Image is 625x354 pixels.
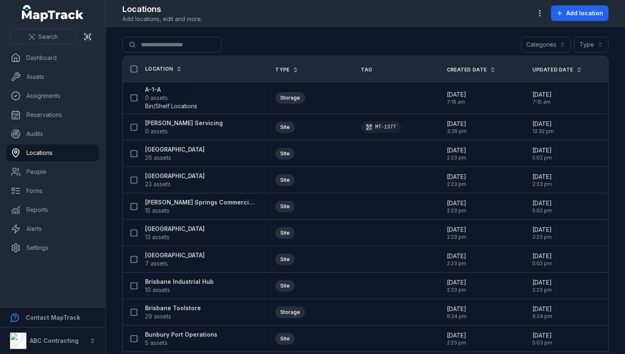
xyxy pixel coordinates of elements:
span: 5 assets [145,339,167,347]
span: 2:23 pm [532,234,552,240]
span: 2:23 pm [447,234,466,240]
div: Site [275,333,295,344]
a: Reports [7,202,99,218]
a: Brisbane Industrial Hub10 assets [145,278,214,294]
button: Search [10,29,76,45]
span: [DATE] [447,278,466,287]
strong: [GEOGRAPHIC_DATA] [145,251,205,259]
strong: A-1-A [145,86,197,94]
span: 7 assets [145,259,168,268]
a: [GEOGRAPHIC_DATA]13 assets [145,225,205,241]
strong: [GEOGRAPHIC_DATA] [145,225,205,233]
span: Add location [566,9,603,17]
span: 7:15 am [447,99,466,105]
span: Bin/Shelf Locations [145,102,197,110]
time: 01/07/2025, 7:15:11 am [447,90,466,105]
time: 05/02/2025, 2:23:04 pm [447,173,466,188]
span: 3:35 pm [447,128,467,135]
h2: Locations [122,3,202,15]
a: [PERSON_NAME] Servicing0 assets [145,119,223,135]
span: Updated Date [532,67,573,73]
div: Site [275,280,295,292]
time: 13/02/2025, 5:03:38 pm [532,331,552,346]
div: Site [275,227,295,239]
strong: Brisbane Industrial Hub [145,278,214,286]
time: 05/02/2025, 2:23:04 pm [447,252,466,267]
a: Forms [7,183,99,199]
span: 12:32 pm [532,128,554,135]
a: Dashboard [7,50,99,66]
div: Site [275,174,295,186]
span: [DATE] [532,278,552,287]
a: Brisbane Toolstore29 assets [145,304,201,321]
time: 01/07/2025, 7:15:11 am [532,90,552,105]
strong: Contact MapTrack [26,314,80,321]
span: [DATE] [532,90,552,99]
time: 05/02/2025, 2:23:04 pm [532,226,552,240]
span: [DATE] [447,199,466,207]
span: 5:03 pm [532,340,552,346]
strong: Brisbane Toolstore [145,304,201,312]
time: 13/02/2025, 5:02:45 pm [532,199,552,214]
span: [DATE] [447,305,467,313]
span: 10 assets [145,286,170,294]
strong: Bunbury Port Operations [145,330,217,339]
span: Add locations, edit and more. [122,15,202,23]
strong: ABC Contracting [30,337,79,344]
a: Reservations [7,107,99,123]
a: [GEOGRAPHIC_DATA]7 assets [145,251,205,268]
span: 5:02 pm [532,154,552,161]
span: [DATE] [447,120,467,128]
span: 26 assets [145,154,171,162]
a: MapTrack [22,5,84,21]
span: [DATE] [532,120,554,128]
span: 15 assets [145,207,169,215]
span: [DATE] [532,146,552,154]
div: Site [275,254,295,265]
span: [DATE] [447,226,466,234]
strong: [PERSON_NAME] Servicing [145,119,223,127]
a: Assignments [7,88,99,104]
span: Tag [361,67,372,73]
time: 30/06/2025, 3:35:12 pm [447,120,467,135]
span: 2:23 pm [532,287,552,293]
a: Created Date [447,67,496,73]
a: Location [145,66,182,72]
a: [GEOGRAPHIC_DATA]23 assets [145,172,205,188]
a: Locations [7,145,99,161]
strong: [PERSON_NAME] Springs Commercial Hub [145,198,255,207]
span: [DATE] [532,331,552,340]
span: 0 assets [145,127,168,135]
span: Created Date [447,67,487,73]
a: Alerts [7,221,99,237]
span: 7:15 am [532,99,552,105]
div: Site [275,148,295,159]
a: Bunbury Port Operations5 assets [145,330,217,347]
time: 05/02/2025, 2:23:04 pm [532,173,552,188]
span: 2:23 pm [447,154,466,161]
span: [DATE] [532,226,552,234]
a: Updated Date [532,67,582,73]
span: 2:23 pm [532,181,552,188]
span: 29 assets [145,312,171,321]
a: Type [275,67,298,73]
span: [DATE] [447,146,466,154]
span: [DATE] [532,305,552,313]
div: Site [275,121,295,133]
time: 13/02/2025, 5:02:58 pm [532,252,552,267]
div: Storage [275,306,305,318]
strong: [GEOGRAPHIC_DATA] [145,172,205,180]
time: 13/02/2025, 5:02:38 pm [532,146,552,161]
span: Type [275,67,289,73]
span: 2:23 pm [447,287,466,293]
div: Storage [275,92,305,104]
time: 05/02/2025, 2:23:04 pm [447,226,466,240]
a: [PERSON_NAME] Springs Commercial Hub15 assets [145,198,255,215]
span: 2:23 pm [447,340,466,346]
span: 2:23 pm [447,181,466,188]
button: Categories [521,37,571,52]
span: [DATE] [447,252,466,260]
a: [GEOGRAPHIC_DATA]26 assets [145,145,205,162]
div: MT-1377 [361,121,401,133]
span: [DATE] [447,173,466,181]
